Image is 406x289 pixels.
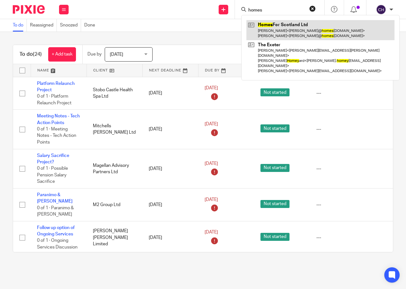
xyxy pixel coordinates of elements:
a: Reassigned [30,19,57,32]
span: Not started [260,164,289,172]
td: [DATE] [142,77,198,110]
td: [PERSON_NAME] [PERSON_NAME] Limited [86,221,142,254]
span: 0 of 1 · Possible Pension Salary Sacrifice [37,167,68,184]
a: + Add task [48,47,76,62]
div: --- [316,166,380,172]
span: Not started [260,124,289,132]
span: [DATE] [205,230,218,235]
span: [DATE] [205,122,218,126]
a: Meeting Notes - Tech Action Points [37,114,80,125]
a: Done [84,19,98,32]
span: 0 of 1 · Ongoing Services Discussion [37,239,78,250]
span: (24) [33,52,42,57]
h1: To do [19,51,42,58]
span: [DATE] [205,197,218,202]
a: To do [13,19,27,32]
span: [DATE] [110,52,123,57]
div: --- [316,234,380,241]
span: [DATE] [205,161,218,166]
div: --- [316,126,380,132]
td: M2 Group Ltd [86,189,142,221]
div: --- [316,202,380,208]
div: --- [316,90,380,96]
td: Stobo Castle Health Spa Ltd [86,77,142,110]
span: 0 of 1 · Paranimo & [PERSON_NAME] [37,206,74,217]
button: Clear [309,5,316,12]
span: Not started [260,200,289,208]
a: Platform Relaunch Project [37,81,75,92]
p: Due by [87,51,101,57]
img: svg%3E [376,4,386,15]
span: [DATE] [205,86,218,90]
a: Follow up option of Ongoing Services [37,226,75,236]
span: Not started [260,88,289,96]
a: Paranimo & [PERSON_NAME] [37,193,72,204]
td: [DATE] [142,189,198,221]
a: Salary Sacrifice Project? [37,153,69,164]
img: Pixie [13,5,45,14]
span: 0 of 1 · Meeting Notes - Tech Action Points [37,127,76,144]
td: [DATE] [142,221,198,254]
td: [DATE] [142,110,198,149]
td: Magellan Advisory Partners Ltd [86,149,142,188]
a: Snoozed [60,19,81,32]
span: 0 of 1 · Platform Relaunch Project [37,94,71,105]
span: Not started [260,233,289,241]
td: Mitchells [PERSON_NAME] Ltd [86,110,142,149]
input: Search [248,8,305,13]
td: [DATE] [142,149,198,188]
